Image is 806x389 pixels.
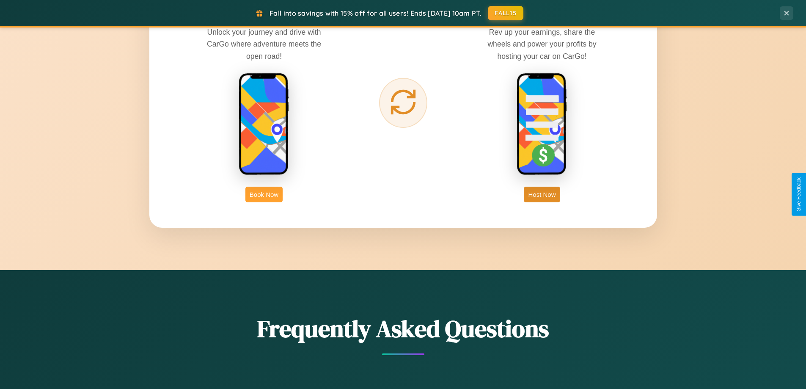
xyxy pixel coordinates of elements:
img: rent phone [239,73,289,176]
h2: Frequently Asked Questions [149,312,657,345]
div: Give Feedback [796,177,802,212]
button: Host Now [524,187,560,202]
button: FALL15 [488,6,523,20]
button: Book Now [245,187,283,202]
span: Fall into savings with 15% off for all users! Ends [DATE] 10am PT. [270,9,481,17]
p: Unlock your journey and drive with CarGo where adventure meets the open road! [201,26,327,62]
p: Rev up your earnings, share the wheels and power your profits by hosting your car on CarGo! [479,26,605,62]
img: host phone [517,73,567,176]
